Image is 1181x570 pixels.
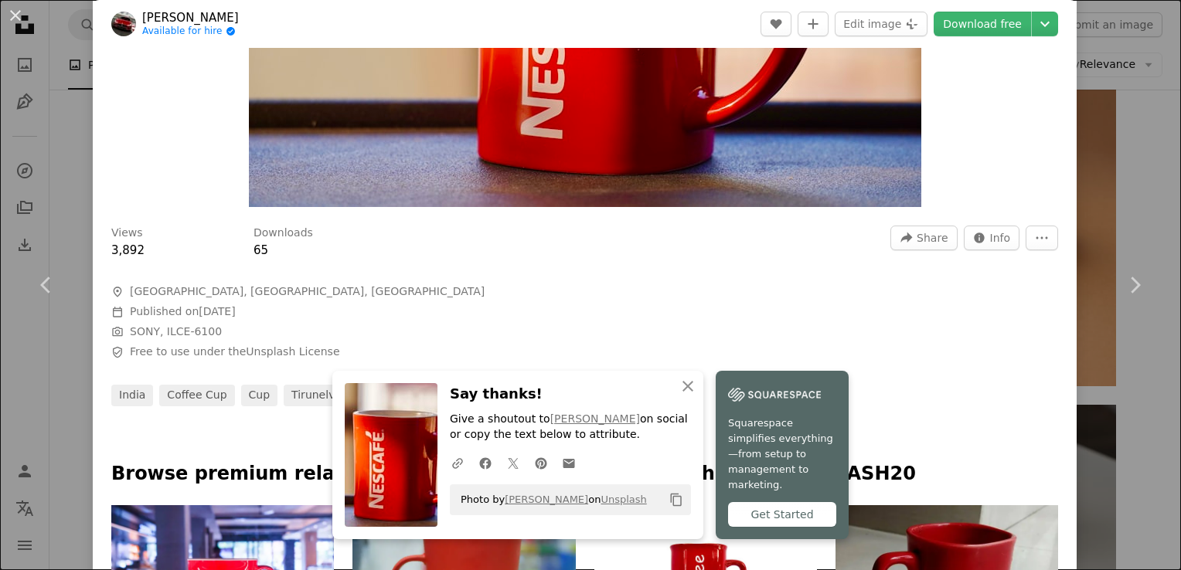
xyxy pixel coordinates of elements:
a: Next [1088,211,1181,359]
a: cup [241,385,278,406]
span: 65 [254,243,268,257]
p: Give a shoutout to on social or copy the text below to attribute. [450,412,691,443]
a: Share on Facebook [471,447,499,478]
img: Go to Egner Arnold's profile [111,12,136,36]
a: [PERSON_NAME] [505,494,588,505]
button: Copy to clipboard [663,487,689,513]
h3: Say thanks! [450,383,691,405]
a: [PERSON_NAME] [142,10,239,25]
button: Edit image [835,12,927,36]
div: Get Started [728,502,836,527]
a: Share on Twitter [499,447,527,478]
button: Like [761,12,791,36]
button: Stats about this image [964,226,1020,250]
a: coffee cup [159,385,234,406]
button: SONY, ILCE-6100 [130,324,222,340]
span: Share [917,226,948,249]
a: Share over email [555,447,583,478]
span: [GEOGRAPHIC_DATA], [GEOGRAPHIC_DATA], [GEOGRAPHIC_DATA] [130,284,485,300]
a: Available for hire [142,25,239,38]
a: tirunelveli [284,385,356,406]
a: india [111,385,153,406]
img: file-1747939142011-51e5cc87e3c9 [728,383,821,406]
button: Add to Collection [798,12,829,36]
a: Unsplash License [246,345,339,358]
button: More Actions [1026,226,1058,250]
h3: Downloads [254,226,313,241]
h3: Views [111,226,143,241]
time: February 18, 2022 at 7:46:52 PM GMT+6:30 [199,305,235,317]
a: Squarespace simplifies everything—from setup to management to marketing.Get Started [716,371,849,539]
span: Published on [130,305,236,317]
a: Unsplash [601,494,646,505]
p: Browse premium related images on iStock | Save 20% with code UNSPLASH20 [111,462,1058,487]
button: Choose download size [1032,12,1058,36]
span: Photo by on [453,487,647,512]
button: Share this image [890,226,957,250]
a: Share on Pinterest [527,447,555,478]
span: 3,892 [111,243,145,257]
a: [PERSON_NAME] [550,412,640,425]
a: Download free [934,12,1031,36]
span: Free to use under the [130,344,340,360]
span: Info [990,226,1011,249]
span: Squarespace simplifies everything—from setup to management to marketing. [728,416,836,493]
